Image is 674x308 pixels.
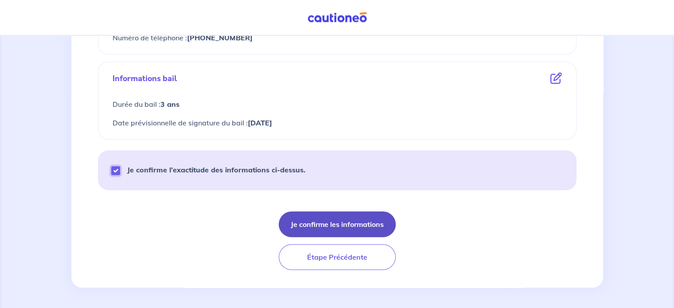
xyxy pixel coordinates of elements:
[279,211,396,237] button: Je confirme les informations
[113,98,562,110] p: Durée du bail :
[113,73,177,84] p: Informations bail
[187,33,253,42] strong: [PHONE_NUMBER]
[279,244,396,270] button: Étape Précédente
[113,117,562,129] p: Date prévisionnelle de signature du bail :
[127,165,305,174] strong: Je confirme l’exactitude des informations ci-dessus.
[304,12,370,23] img: Cautioneo
[113,32,562,43] p: Numéro de téléphone :
[248,118,272,127] strong: [DATE]
[160,100,179,109] strong: 3 ans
